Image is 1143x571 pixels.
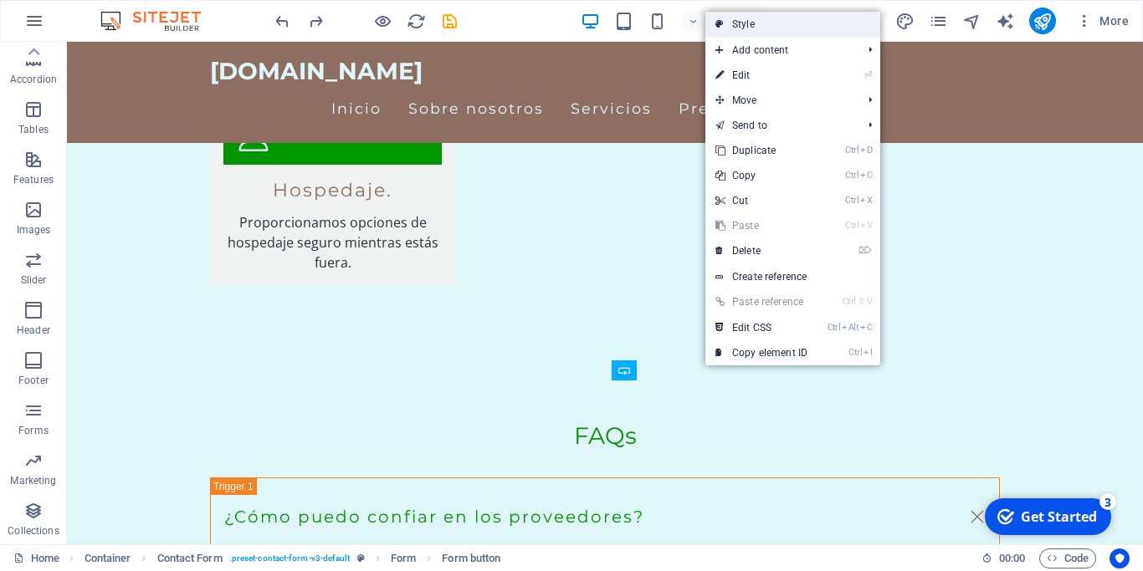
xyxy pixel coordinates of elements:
span: Click to select. Double-click to edit [442,548,500,568]
a: CtrlVPaste [705,213,818,238]
button: undo [272,11,292,31]
p: Footer [18,374,49,387]
a: Ctrl⇧VPaste reference [705,289,818,314]
button: redo [305,11,325,31]
i: Ctrl [845,170,859,181]
button: 100% [681,11,741,31]
span: Click to select. Double-click to edit [391,548,416,568]
span: Add content [705,38,855,63]
h6: Session time [982,548,1026,568]
i: Pages (Ctrl+Alt+S) [929,12,948,31]
button: reload [406,11,426,31]
a: Click to cancel selection. Double-click to open Pages [13,548,59,568]
button: pages [929,11,949,31]
p: Tables [18,123,49,136]
p: Marketing [10,474,56,487]
p: Slider [21,273,47,287]
i: Ctrl [843,296,856,307]
p: Collections [8,524,59,538]
a: Create reference [705,264,880,289]
button: navigator [962,11,982,31]
p: Forms [18,424,49,437]
i: C [860,170,872,181]
a: CtrlAltCEdit CSS [705,315,818,340]
i: Design (Ctrl+Alt+Y) [895,12,915,31]
i: Ctrl [845,145,859,155]
i: Redo: Change link (Ctrl+Y, ⌘+Y) [306,12,325,31]
span: Click to select. Double-click to edit [85,548,131,568]
i: AI Writer [996,12,1015,31]
div: Get Started 3 items remaining, 40% complete [9,7,136,43]
span: Move [705,88,855,113]
i: V [867,296,872,307]
i: V [860,220,872,231]
p: Header [17,324,50,337]
i: ⏎ [864,69,872,80]
i: Ctrl [845,220,859,231]
h6: 100% [706,11,733,31]
i: Save (Ctrl+S) [440,12,459,31]
i: C [860,322,872,333]
i: ⌦ [859,245,872,256]
a: CtrlDDuplicate [705,138,818,163]
div: 3 [124,2,141,18]
span: : [1011,552,1013,564]
i: Ctrl [828,322,841,333]
span: More [1076,13,1129,29]
button: More [1069,8,1135,34]
i: This element is a customizable preset [357,553,365,563]
a: Send to [705,113,855,138]
span: 00 00 [999,548,1025,568]
a: ⏎Edit [705,63,818,88]
i: Navigator [962,12,982,31]
div: Get Started [45,16,121,34]
a: Style [705,12,880,37]
button: design [895,11,915,31]
i: X [860,195,872,206]
i: D [860,145,872,155]
i: Publish [1033,12,1052,31]
p: Images [17,223,51,237]
a: CtrlCCopy [705,163,818,188]
i: I [864,347,872,358]
nav: breadcrumb [85,548,501,568]
a: ⌦Delete [705,238,818,263]
button: text_generator [996,11,1016,31]
button: Code [1039,548,1096,568]
i: Reload page [407,12,426,31]
span: Code [1047,548,1089,568]
p: Features [13,173,54,186]
i: Undo: Change link (Ctrl+Z) [273,12,292,31]
a: CtrlXCut [705,188,818,213]
a: CtrlICopy element ID [705,340,818,365]
button: Click here to leave preview mode and continue editing [372,11,392,31]
img: Editor Logo [96,11,222,31]
span: Click to select. Double-click to edit [157,548,223,568]
p: Accordion [10,73,57,86]
i: Ctrl [848,347,862,358]
span: . preset-contact-form-v3-default [229,548,351,568]
i: Ctrl [845,195,859,206]
button: publish [1029,8,1056,34]
button: save [439,11,459,31]
button: Usercentrics [1110,548,1130,568]
i: ⇧ [858,296,865,307]
i: Alt [842,322,859,333]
